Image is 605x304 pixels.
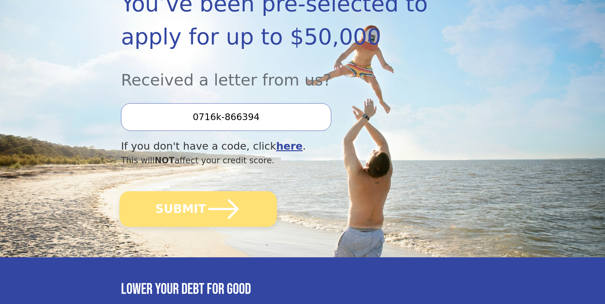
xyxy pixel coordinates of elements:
a: here [276,140,303,152]
div: Received a letter from us? [121,53,430,92]
div: This will affect your credit score. [121,154,430,167]
div: If you don't have a code, click . [121,138,430,154]
input: Enter your Offer Code: [121,103,331,131]
span: NOT [155,155,175,165]
h3: Lower your debt for good [121,280,484,299]
button: SUBMIT [119,191,277,227]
